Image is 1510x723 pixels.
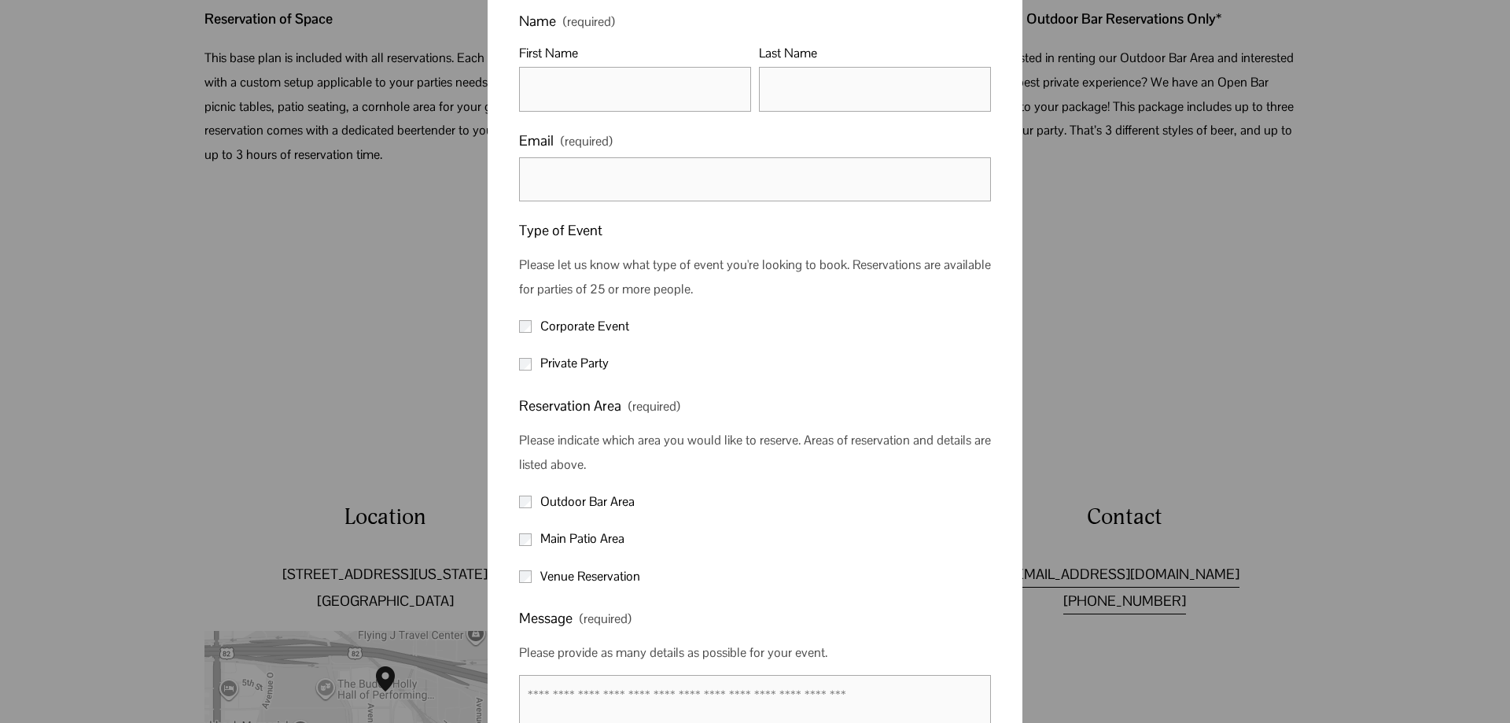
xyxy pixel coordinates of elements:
span: (required) [563,16,615,28]
div: Last Name [759,42,991,68]
span: (required) [561,130,613,154]
span: (required) [628,395,680,419]
input: Main Patio Area [519,533,532,546]
input: Private Party [519,358,532,371]
span: Type of Event [519,217,602,244]
span: Main Patio Area [540,527,624,551]
span: Corporate Event [540,315,629,339]
input: Venue Reservation [519,570,532,583]
p: Please let us know what type of event you're looking to book. Reservations are available for part... [519,247,991,308]
input: Outdoor Bar Area [519,496,532,508]
input: Corporate Event [519,320,532,333]
span: Outdoor Bar Area [540,490,635,515]
span: Message [519,605,573,632]
span: Venue Reservation [540,565,640,589]
span: Email [519,127,554,154]
p: Please provide as many details as possible for your event. [519,635,991,672]
span: (required) [580,607,632,632]
span: Private Party [540,352,609,376]
p: Please indicate which area you would like to reserve. Areas of reservation and details are listed... [519,422,991,484]
div: First Name [519,42,751,68]
span: Reservation Area [519,393,621,419]
span: Name [519,8,556,35]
